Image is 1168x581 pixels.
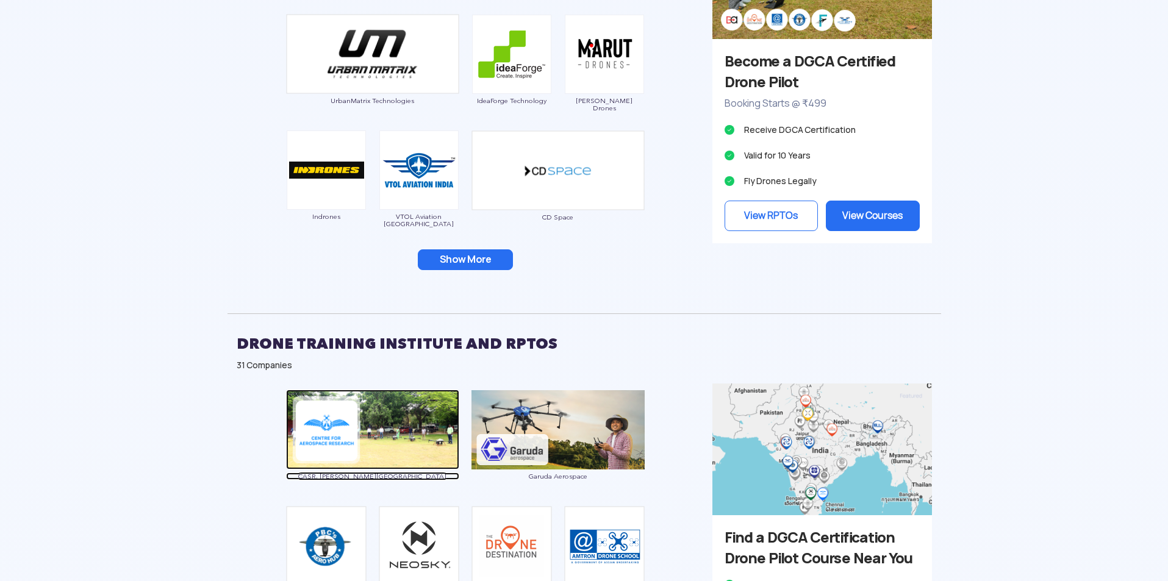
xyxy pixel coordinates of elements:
img: ic_marutdrones.png [565,15,644,94]
a: VTOL Aviation [GEOGRAPHIC_DATA] [379,164,459,227]
a: Garuda Aerospace [471,424,645,480]
span: Garuda Aerospace [471,472,645,480]
span: [PERSON_NAME] Drones [564,97,645,112]
li: Valid for 10 Years [725,147,920,164]
img: ic_urbanmatrix_double.png [286,14,459,94]
img: ic_ideaforge.png [472,15,551,94]
span: CD Space [471,213,645,221]
a: CD Space [471,164,645,221]
a: UrbanMatrix Technologies [286,48,459,105]
img: ic_indrones.png [287,130,366,210]
a: CASR, [PERSON_NAME][GEOGRAPHIC_DATA] [286,424,459,480]
span: Indrones [286,213,367,220]
img: ic_cdspace_double.png [471,130,645,210]
div: 31 Companies [237,359,932,371]
p: Booking Starts @ ₹499 [725,96,920,112]
button: Show More [418,249,513,270]
img: ic_annauniversity_block.png [286,390,459,469]
a: View Courses [826,201,920,231]
h3: Become a DGCA Certified Drone Pilot [725,51,920,93]
a: Indrones [286,164,367,220]
li: Receive DGCA Certification [725,121,920,138]
li: Fly Drones Legally [725,173,920,190]
a: IdeaForge Technology [471,48,552,104]
h2: DRONE TRAINING INSTITUTE AND RPTOS [237,329,932,359]
a: View RPTOs [725,201,819,231]
img: ic_vtolaviation.png [379,130,459,210]
span: VTOL Aviation [GEOGRAPHIC_DATA] [379,213,459,227]
img: bg_advert_training_sidebar.png [712,383,932,515]
h3: Find a DGCA Certification Drone Pilot Course Near You [725,527,920,569]
span: CASR, [PERSON_NAME][GEOGRAPHIC_DATA] [286,472,459,480]
span: IdeaForge Technology [471,97,552,104]
img: ic_garudarpto_eco.png [471,390,645,469]
span: UrbanMatrix Technologies [286,97,459,104]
